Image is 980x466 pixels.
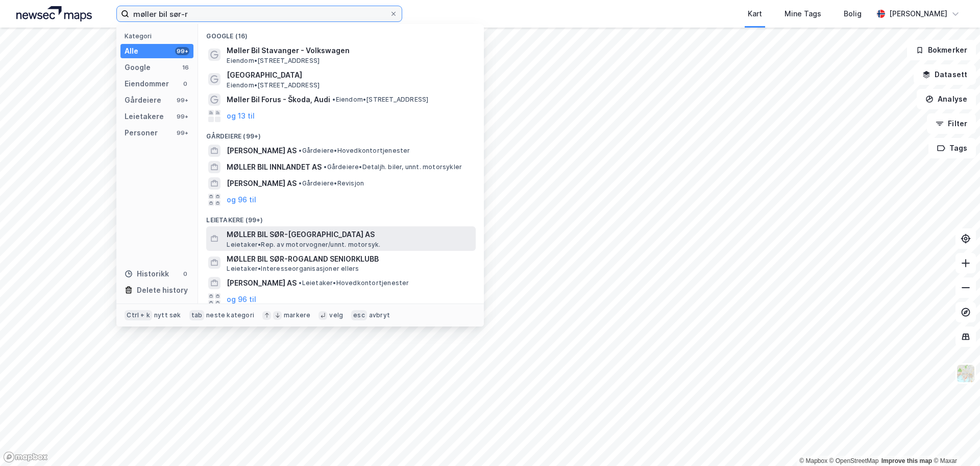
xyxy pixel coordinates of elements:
[154,311,181,319] div: nytt søk
[929,417,980,466] iframe: Chat Widget
[227,81,320,89] span: Eiendom • [STREET_ADDRESS]
[227,265,359,273] span: Leietaker • Interesseorganisasjoner ellers
[125,94,161,106] div: Gårdeiere
[125,32,193,40] div: Kategori
[324,163,462,171] span: Gårdeiere • Detaljh. biler, unnt. motorsykler
[881,457,932,464] a: Improve this map
[227,228,472,241] span: MØLLER BIL SØR-[GEOGRAPHIC_DATA] AS
[927,113,976,134] button: Filter
[227,94,330,106] span: Møller Bil Forus - Škoda, Audi
[799,457,827,464] a: Mapbox
[299,179,364,188] span: Gårdeiere • Revisjon
[125,310,152,320] div: Ctrl + k
[928,138,976,158] button: Tags
[914,64,976,85] button: Datasett
[227,145,297,157] span: [PERSON_NAME] AS
[175,129,189,137] div: 99+
[227,44,472,57] span: Møller Bil Stavanger - Volkswagen
[917,89,976,109] button: Analyse
[369,311,390,319] div: avbryt
[227,177,297,190] span: [PERSON_NAME] AS
[227,69,472,81] span: [GEOGRAPHIC_DATA]
[181,270,189,278] div: 0
[785,8,821,20] div: Mine Tags
[227,277,297,289] span: [PERSON_NAME] AS
[125,78,169,90] div: Eiendommer
[125,110,164,123] div: Leietakere
[956,364,975,383] img: Z
[137,284,188,296] div: Delete history
[227,293,256,306] button: og 96 til
[227,110,255,122] button: og 13 til
[299,279,409,287] span: Leietaker • Hovedkontortjenester
[227,57,320,65] span: Eiendom • [STREET_ADDRESS]
[16,6,92,21] img: logo.a4113a55bc3d86da70a041830d287a7e.svg
[198,24,484,42] div: Google (16)
[125,61,151,74] div: Google
[829,457,879,464] a: OpenStreetMap
[198,208,484,226] div: Leietakere (99+)
[181,63,189,72] div: 16
[748,8,762,20] div: Kart
[929,417,980,466] div: Kontrollprogram for chat
[198,124,484,143] div: Gårdeiere (99+)
[125,45,138,57] div: Alle
[227,253,472,265] span: MØLLER BIL SØR-ROGALAND SENIORKLUBB
[324,163,327,171] span: •
[844,8,862,20] div: Bolig
[299,279,302,287] span: •
[284,311,310,319] div: markere
[206,311,254,319] div: neste kategori
[332,96,428,104] span: Eiendom • [STREET_ADDRESS]
[175,47,189,55] div: 99+
[299,179,302,187] span: •
[227,161,322,173] span: MØLLER BIL INNLANDET AS
[3,451,48,463] a: Mapbox homepage
[175,96,189,104] div: 99+
[227,241,380,249] span: Leietaker • Rep. av motorvogner/unnt. motorsyk.
[125,268,169,280] div: Historikk
[129,6,389,21] input: Søk på adresse, matrikkel, gårdeiere, leietakere eller personer
[299,147,302,154] span: •
[227,194,256,206] button: og 96 til
[351,310,367,320] div: esc
[189,310,205,320] div: tab
[332,96,335,103] span: •
[299,147,410,155] span: Gårdeiere • Hovedkontortjenester
[125,127,158,139] div: Personer
[329,311,343,319] div: velg
[907,40,976,60] button: Bokmerker
[175,112,189,121] div: 99+
[181,80,189,88] div: 0
[889,8,947,20] div: [PERSON_NAME]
